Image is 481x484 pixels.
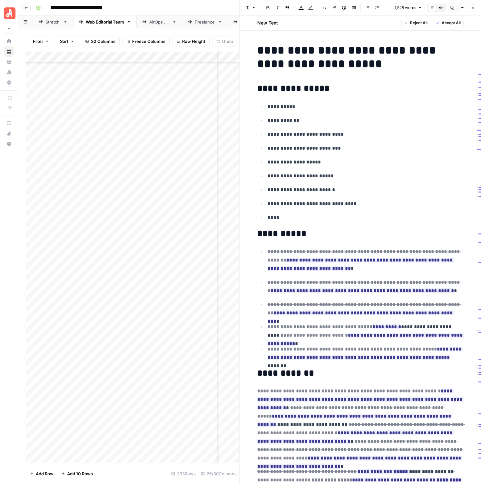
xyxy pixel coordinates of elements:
div: Stretch [45,19,61,25]
button: Freeze Columns [122,36,170,46]
a: Web Editorial Team [73,15,137,28]
div: 25/30 Columns [198,469,239,479]
div: What's new? [4,129,14,138]
a: AirOps Academy [4,118,14,128]
button: 30 Columns [81,36,120,46]
span: Freeze Columns [132,38,165,44]
a: Usage [4,67,14,77]
span: Filter [33,38,43,44]
span: Reject All [410,20,427,26]
a: Settings [4,77,14,88]
a: Your Data [4,57,14,67]
h2: New Text [257,20,278,26]
button: What's new? [4,128,14,139]
span: Add 10 Rows [67,470,93,477]
button: 1,528 words [392,4,425,12]
span: Row Height [182,38,205,44]
button: Filter [29,36,53,46]
a: Freelance [182,15,228,28]
div: AirOps QA [149,19,170,25]
img: Angi Logo [4,7,15,19]
a: Browse [4,46,14,57]
div: Freelance [195,19,215,25]
button: Undo [212,36,237,46]
span: Accept All [442,20,461,26]
button: Accept All [433,19,464,27]
a: AirOps QA [137,15,182,28]
span: Add Row [36,470,54,477]
a: Stretch [33,15,73,28]
button: Sort [56,36,78,46]
a: Mag Team [228,15,274,28]
button: Reject All [401,19,430,27]
div: Web Editorial Team [86,19,124,25]
button: Add 10 Rows [57,469,97,479]
div: 333 Rows [169,469,198,479]
button: Workspace: Angi [4,5,14,21]
button: Help + Support [4,139,14,149]
span: 1,528 words [395,5,416,11]
span: Undo [222,38,233,44]
button: Row Height [172,36,210,46]
a: Home [4,36,14,46]
span: Sort [60,38,68,44]
span: 30 Columns [91,38,115,44]
button: Add Row [26,469,57,479]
